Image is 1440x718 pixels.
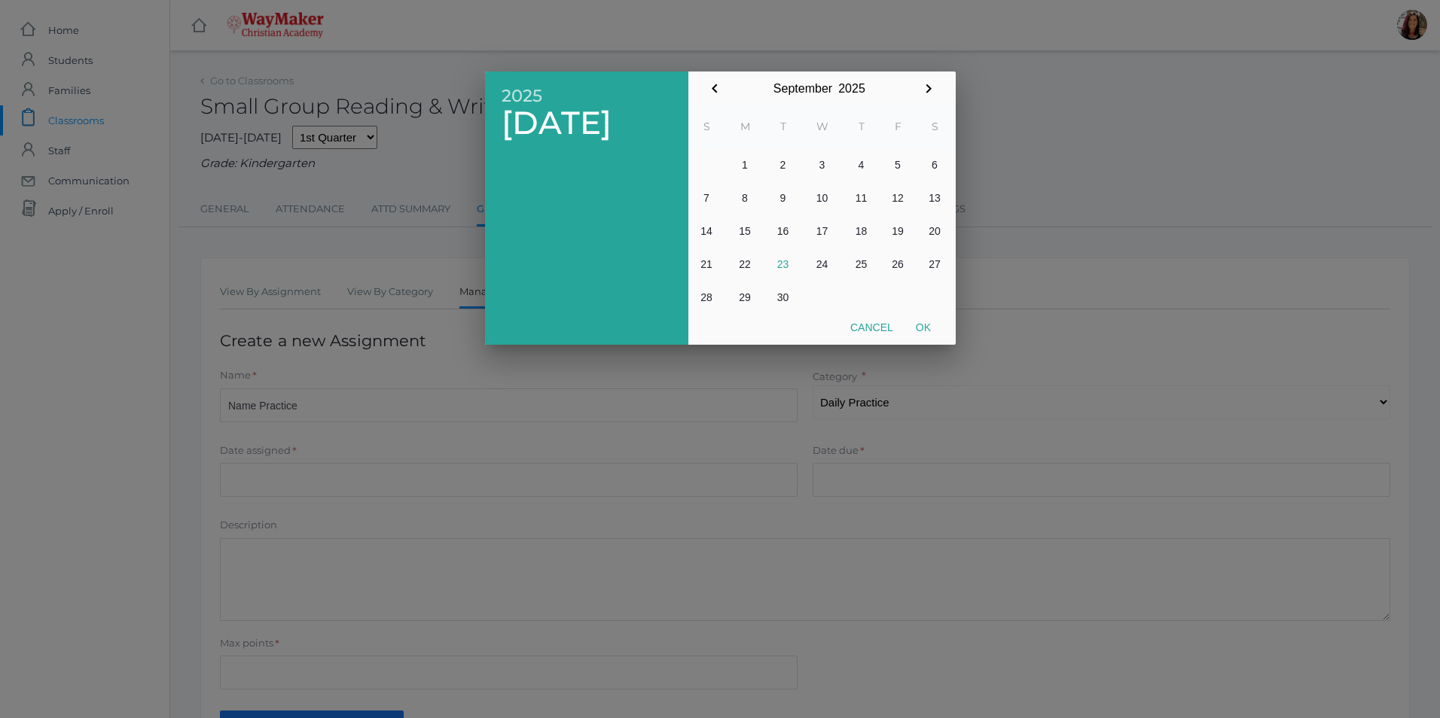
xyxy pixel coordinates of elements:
button: 1 [725,148,765,181]
button: 14 [688,214,725,248]
button: 7 [688,181,725,214]
abbr: Tuesday [780,120,786,133]
button: 25 [844,248,880,281]
button: 10 [801,181,844,214]
button: 29 [725,281,765,314]
button: 15 [725,214,765,248]
button: 5 [880,148,917,181]
button: 6 [917,148,953,181]
abbr: Wednesday [816,120,828,133]
button: 17 [801,214,844,248]
button: 27 [917,248,953,281]
abbr: Thursday [859,120,865,133]
button: 21 [688,248,725,281]
button: 8 [725,181,765,214]
button: 4 [844,148,880,181]
button: 11 [844,181,880,214]
button: 23 [765,248,801,281]
button: 19 [880,214,917,248]
button: 24 [801,248,844,281]
button: Ok [905,314,942,341]
span: [DATE] [502,105,672,141]
abbr: Saturday [932,120,938,133]
button: 16 [765,214,801,248]
button: 30 [765,281,801,314]
button: 18 [844,214,880,248]
button: 26 [880,248,917,281]
abbr: Monday [740,120,750,133]
button: 12 [880,181,917,214]
button: Cancel [839,314,905,341]
button: 2 [765,148,801,181]
button: 9 [765,181,801,214]
button: 3 [801,148,844,181]
span: 2025 [502,87,672,105]
button: 20 [917,214,953,248]
button: 22 [725,248,765,281]
abbr: Sunday [703,120,710,133]
abbr: Friday [895,120,902,133]
button: 28 [688,281,725,314]
button: 13 [917,181,953,214]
